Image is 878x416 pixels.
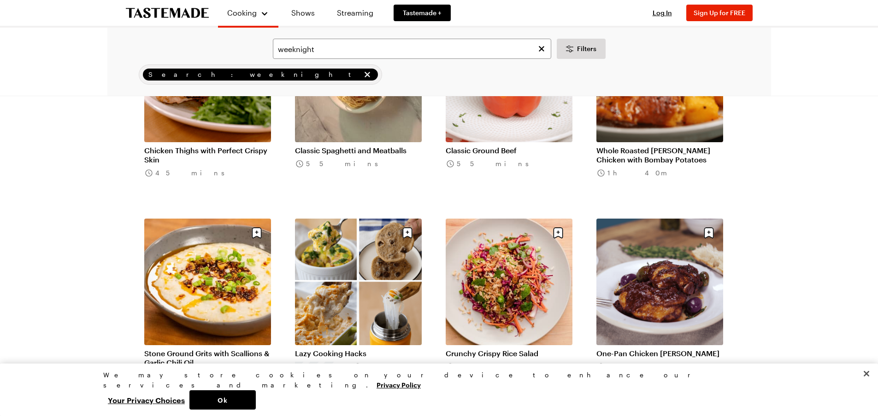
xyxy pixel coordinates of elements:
button: Ok [189,390,256,410]
span: Filters [577,44,596,53]
a: Crunchy Crispy Rice Salad [446,349,572,358]
button: Save recipe [399,224,416,242]
button: Save recipe [700,224,718,242]
a: Chicken Thighs with Perfect Crispy Skin [144,146,271,164]
a: Tastemade + [394,5,451,21]
button: Log In [644,8,681,17]
a: Classic Spaghetti and Meatballs [295,146,422,155]
a: More information about your privacy, opens in a new tab [377,380,421,389]
a: One-Pan Chicken [PERSON_NAME] [596,349,723,358]
a: To Tastemade Home Page [126,8,209,18]
button: Clear search [536,44,547,54]
span: Log In [653,9,672,17]
button: Save recipe [549,224,567,242]
span: Sign Up for FREE [694,9,745,17]
button: Cooking [227,4,269,22]
a: Lazy Cooking Hacks [295,349,422,358]
span: Tastemade + [403,8,442,17]
button: remove Search: weeknight [362,69,372,80]
button: Your Privacy Choices [103,390,189,410]
div: Privacy [103,370,767,410]
a: Stone Ground Grits with Scallions & Garlic Chili Oil [144,349,271,367]
span: Search: weeknight [148,69,360,80]
button: Desktop filters [557,39,606,59]
div: We may store cookies on your device to enhance our services and marketing. [103,370,767,390]
button: Sign Up for FREE [686,5,753,21]
button: Save recipe [248,224,265,242]
button: Close [856,364,877,384]
a: Whole Roasted [PERSON_NAME] Chicken with Bombay Potatoes [596,146,723,164]
span: Cooking [227,8,257,17]
a: Classic Ground Beef [446,146,572,155]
